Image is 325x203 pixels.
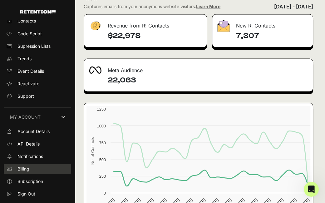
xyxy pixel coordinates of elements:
span: Account Details [17,128,50,134]
div: Captures emails from your anonymous website visitors. [84,3,220,10]
text: 1000 [97,123,106,128]
span: Code Script [17,30,42,37]
a: Trends [4,53,71,63]
img: fa-envelope-19ae18322b30453b285274b1b8af3d052b27d846a4fbe8435d1a52b978f639a2.png [217,20,230,32]
span: Event Details [17,68,44,74]
a: Subscription [4,176,71,186]
span: Support [17,93,34,99]
a: Learn More [196,4,220,9]
span: Notifications [17,153,43,159]
a: Contacts [4,16,71,26]
span: Subscription [17,178,43,184]
text: 250 [99,174,106,178]
a: Event Details [4,66,71,76]
h4: 22,063 [108,75,308,85]
a: Support [4,91,71,101]
span: Supression Lists [17,43,51,49]
text: 1250 [97,106,106,111]
span: API Details [17,141,40,147]
span: Billing [17,166,29,172]
div: Meta Audience [84,59,313,77]
img: fa-dollar-13500eef13a19c4ab2b9ed9ad552e47b0d9fc28b02b83b90ba0e00f96d6372e9.png [89,20,101,32]
span: MY ACCOUNT [10,114,41,120]
a: Billing [4,164,71,174]
a: Code Script [4,28,71,38]
h4: $22,978 [108,31,202,41]
span: Sign Out [17,191,35,197]
div: New R! Contacts [212,14,313,33]
a: MY ACCOUNT [4,107,71,126]
a: Supression Lists [4,41,71,51]
a: Reactivate [4,78,71,88]
text: 0 [104,191,106,195]
a: Sign Out [4,189,71,199]
img: fa-meta-2f981b61bb99beabf952f7030308934f19ce035c18b003e963880cc3fabeebb7.png [89,66,101,74]
a: Account Details [4,126,71,136]
div: Revenue from R! Contacts [84,14,207,33]
a: Notifications [4,151,71,161]
text: No. of Contacts [90,137,95,164]
a: API Details [4,139,71,149]
span: Trends [17,55,32,62]
span: Reactivate [17,80,39,87]
iframe: Intercom live chat [304,182,319,197]
h4: 7,307 [236,31,308,41]
div: [DATE] - [DATE] [274,3,313,10]
text: 750 [99,140,106,145]
span: Contacts [17,18,36,24]
img: Retention.com [20,10,56,13]
text: 500 [99,157,106,162]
